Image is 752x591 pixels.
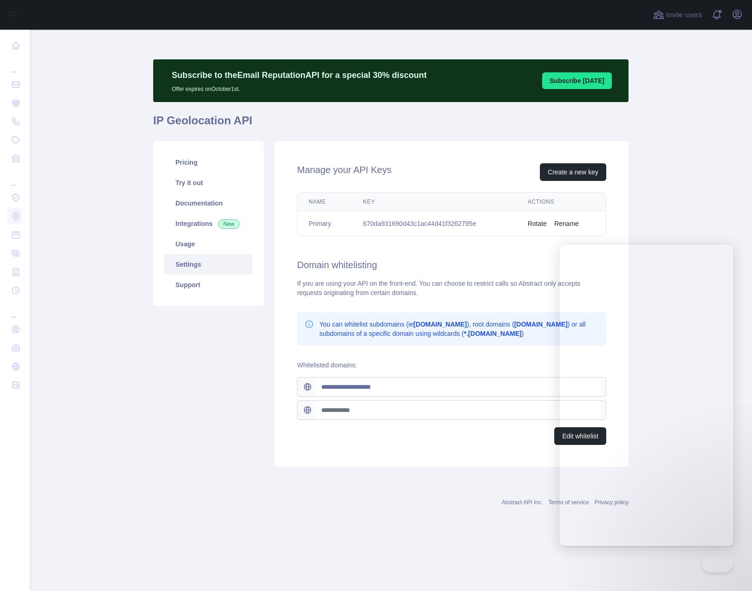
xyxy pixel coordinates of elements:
th: Key [352,193,517,212]
a: Usage [164,234,253,254]
h1: IP Geolocation API [153,113,629,135]
p: Subscribe to the Email Reputation API for a special 30 % discount [172,69,427,82]
a: Pricing [164,152,253,173]
button: Create a new key [540,163,606,181]
button: Invite users [651,7,704,22]
a: Integrations New [164,213,253,234]
button: Edit whitelist [554,427,606,445]
th: Name [298,193,352,212]
a: Settings [164,254,253,275]
iframe: Help Scout Beacon - Close [701,553,733,572]
a: Try it out [164,173,253,193]
label: Whitelisted domains: [297,361,357,369]
b: [DOMAIN_NAME] [414,321,467,328]
div: ... [7,169,22,187]
a: Terms of service [548,499,589,506]
a: Documentation [164,193,253,213]
p: You can whitelist subdomains (ie ), root domains ( ) or all subdomains of a specific domain using... [319,320,599,338]
b: [DOMAIN_NAME] [514,321,568,328]
div: ... [7,301,22,319]
span: Invite users [666,10,702,20]
div: ... [7,56,22,74]
button: Subscribe [DATE] [542,72,612,89]
button: Rotate [528,219,547,228]
p: Offer expires on October 1st. [172,82,427,93]
span: New [218,219,240,229]
a: Abstract API Inc. [502,499,543,506]
div: If you are using your API on the front-end. You can choose to restrict calls so Abstract only acc... [297,279,606,297]
iframe: Help Scout Beacon - Live Chat, Contact Form, and Knowledge Base [559,244,733,546]
td: 670da931690d43c1ac44d41f3262795e [352,212,517,236]
h2: Manage your API Keys [297,163,391,181]
h2: Domain whitelisting [297,258,606,271]
th: Actions [517,193,606,212]
a: Support [164,275,253,295]
b: *.[DOMAIN_NAME] [464,330,521,337]
button: Rename [554,219,579,228]
td: Primary [298,212,352,236]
